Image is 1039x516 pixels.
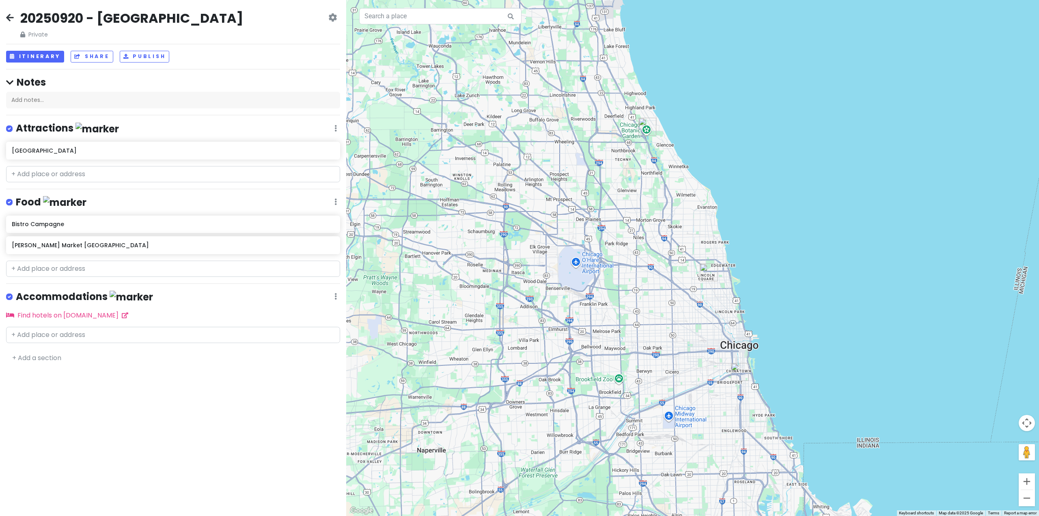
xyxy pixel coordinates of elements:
[700,263,718,281] div: Bistro Campagne
[12,242,334,249] h6: [PERSON_NAME] Market [GEOGRAPHIC_DATA]
[348,505,375,516] img: Google
[1019,415,1035,431] button: Map camera controls
[6,92,340,109] div: Add notes...
[731,363,749,381] div: Lawrence Fish Market Chinatown
[12,147,334,154] h6: [GEOGRAPHIC_DATA]
[359,8,522,24] input: Search a place
[120,51,170,63] button: Publish
[6,261,340,277] input: + Add place or address
[110,291,153,303] img: marker
[6,51,64,63] button: Itinerary
[75,123,119,135] img: marker
[1019,490,1035,506] button: Zoom out
[12,220,334,228] h6: Bistro Campagne
[1019,473,1035,490] button: Zoom in
[1019,444,1035,460] button: Drag Pegman onto the map to open Street View
[899,510,934,516] button: Keyboard shortcuts
[6,166,340,182] input: + Add place or address
[20,30,243,39] span: Private
[16,290,153,304] h4: Accommodations
[43,196,86,209] img: marker
[6,311,128,320] a: Find hotels on [DOMAIN_NAME]
[16,196,86,209] h4: Food
[638,118,656,136] div: Chicago Botanic Garden
[20,10,243,27] h2: 20250920 - [GEOGRAPHIC_DATA]
[12,353,61,363] a: + Add a section
[1004,511,1037,515] a: Report a map error
[988,511,999,515] a: Terms (opens in new tab)
[348,505,375,516] a: Open this area in Google Maps (opens a new window)
[939,511,983,515] span: Map data ©2025 Google
[16,122,119,135] h4: Attractions
[71,51,113,63] button: Share
[6,327,340,343] input: + Add place or address
[6,76,340,89] h4: Notes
